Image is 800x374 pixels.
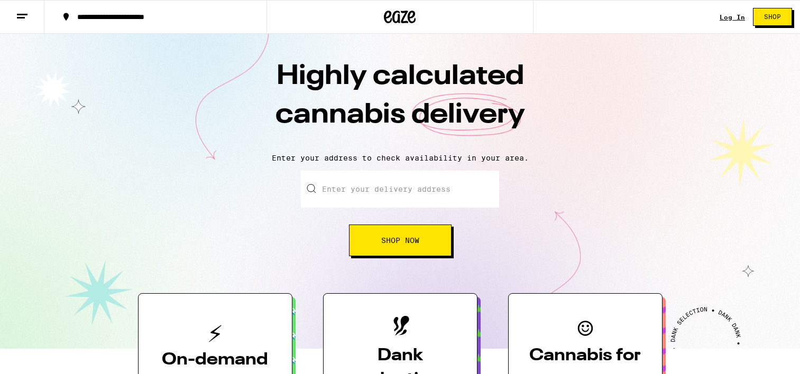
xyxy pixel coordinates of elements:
[215,58,585,145] h1: Highly calculated cannabis delivery
[11,154,789,162] p: Enter your address to check availability in your area.
[301,171,499,208] input: Enter your delivery address
[349,225,452,256] button: Shop Now
[720,14,745,21] div: Log In
[753,8,792,26] button: Shop
[381,237,419,244] span: Shop Now
[764,14,781,20] span: Shop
